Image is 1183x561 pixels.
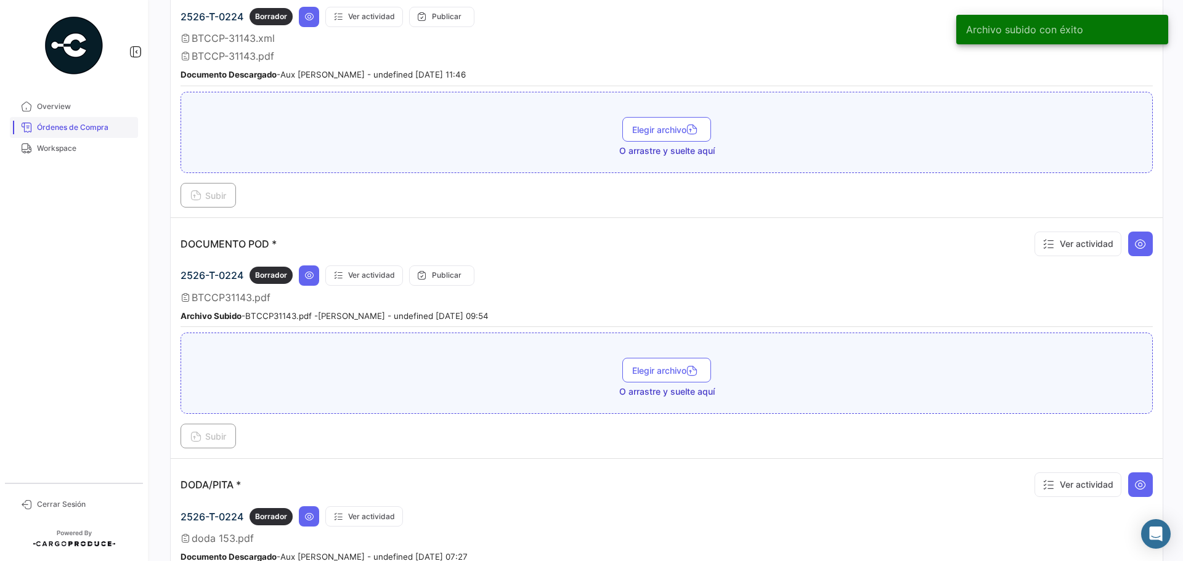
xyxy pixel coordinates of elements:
span: O arrastre y suelte aquí [619,145,715,157]
img: powered-by.png [43,15,105,76]
span: O arrastre y suelte aquí [619,385,715,398]
p: DOCUMENTO POD * [181,238,277,250]
button: Ver actividad [1035,232,1121,256]
button: Ver actividad [325,506,403,527]
span: Cerrar Sesión [37,499,133,510]
a: Overview [10,96,138,117]
span: doda 153.pdf [192,532,254,544]
span: Órdenes de Compra [37,122,133,133]
span: Archivo subido con éxito [966,23,1083,36]
span: Overview [37,101,133,112]
b: Documento Descargado [181,70,277,79]
span: 2526-T-0224 [181,269,243,281]
span: Workspace [37,143,133,154]
button: Publicar [409,7,474,27]
span: Elegir archivo [632,365,701,376]
button: Publicar [409,265,474,286]
button: Elegir archivo [622,117,711,142]
span: Borrador [255,270,287,281]
a: Workspace [10,138,138,159]
a: Órdenes de Compra [10,117,138,138]
span: Subir [190,431,226,442]
button: Ver actividad [1035,472,1121,497]
span: Borrador [255,511,287,522]
button: Elegir archivo [622,358,711,382]
span: Subir [190,190,226,201]
small: - BTCCP31143.pdf - [PERSON_NAME] - undefined [DATE] 09:54 [181,311,489,321]
span: BTCCP31143.pdf [192,291,270,304]
button: Subir [181,183,236,208]
button: Subir [181,424,236,448]
span: BTCCP-31143.pdf [192,50,274,62]
span: 2526-T-0224 [181,10,243,23]
button: Ver actividad [325,265,403,286]
span: Elegir archivo [632,124,701,135]
small: - Aux [PERSON_NAME] - undefined [DATE] 11:46 [181,70,466,79]
span: Borrador [255,11,287,22]
span: BTCCP-31143.xml [192,32,275,44]
span: 2526-T-0224 [181,511,243,523]
p: DODA/PITA * [181,478,241,491]
b: Archivo Subido [181,311,242,321]
button: Ver actividad [325,7,403,27]
div: Abrir Intercom Messenger [1141,519,1171,549]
